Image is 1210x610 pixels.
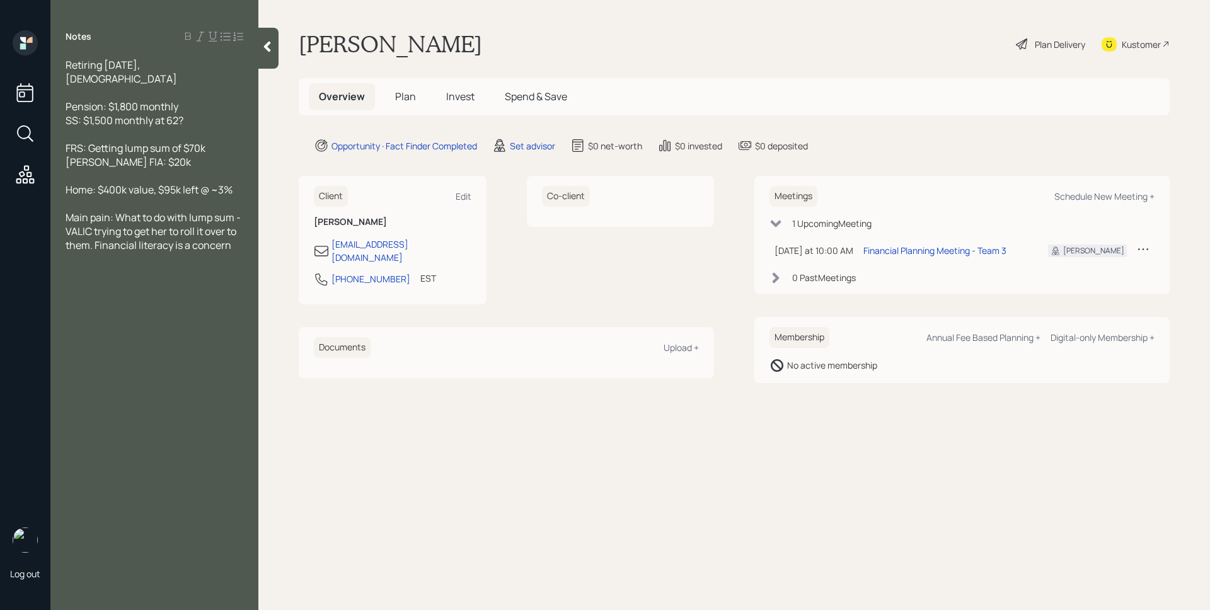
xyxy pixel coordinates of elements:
h6: Documents [314,337,371,358]
div: Digital-only Membership + [1051,331,1155,343]
div: [PERSON_NAME] [1063,245,1124,256]
h6: Co-client [542,186,590,207]
span: Pension: $1,800 monthly SS: $1,500 monthly at 62? [66,100,183,127]
label: Notes [66,30,91,43]
h6: [PERSON_NAME] [314,217,471,227]
h1: [PERSON_NAME] [299,30,482,58]
div: Plan Delivery [1035,38,1085,51]
div: [DATE] at 10:00 AM [775,244,853,257]
div: 1 Upcoming Meeting [792,217,872,230]
div: Upload + [664,342,699,354]
h6: Meetings [769,186,817,207]
span: Main pain: What to do with lump sum - VALIC trying to get her to roll it over to them. Financial ... [66,210,243,252]
div: Edit [456,190,471,202]
span: Invest [446,89,475,103]
div: Kustomer [1122,38,1161,51]
div: Log out [10,568,40,580]
span: Retiring [DATE], [DEMOGRAPHIC_DATA] [66,58,177,86]
div: Financial Planning Meeting - Team 3 [863,244,1006,257]
div: $0 net-worth [588,139,642,152]
h6: Membership [769,327,829,348]
div: Set advisor [510,139,555,152]
div: EST [420,272,436,285]
div: No active membership [787,359,877,372]
div: Schedule New Meeting + [1054,190,1155,202]
span: FRS: Getting lump sum of $70k [PERSON_NAME] FIA: $20k [66,141,205,169]
span: Spend & Save [505,89,567,103]
div: Opportunity · Fact Finder Completed [331,139,477,152]
div: [PHONE_NUMBER] [331,272,410,285]
span: Plan [395,89,416,103]
img: james-distasi-headshot.png [13,527,38,553]
div: $0 invested [675,139,722,152]
div: [EMAIL_ADDRESS][DOMAIN_NAME] [331,238,471,264]
div: Annual Fee Based Planning + [926,331,1040,343]
span: Home: $400k value, $95k left @ ~3% [66,183,233,197]
span: Overview [319,89,365,103]
h6: Client [314,186,348,207]
div: $0 deposited [755,139,808,152]
div: 0 Past Meeting s [792,271,856,284]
